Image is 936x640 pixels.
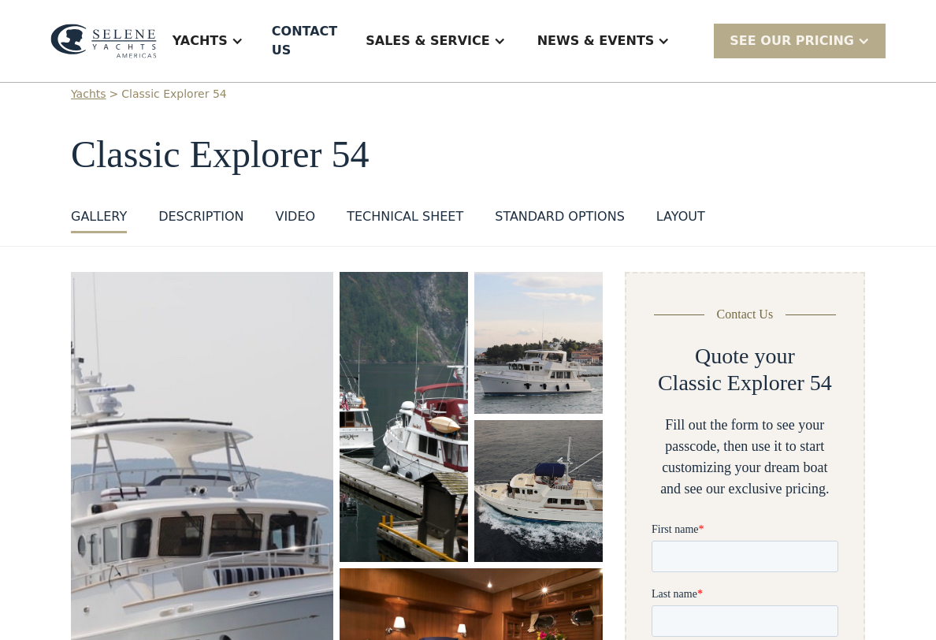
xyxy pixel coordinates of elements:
[474,420,603,562] img: 50 foot motor yacht
[656,207,705,233] a: layout
[695,343,795,370] h2: Quote your
[652,415,838,500] div: Fill out the form to see your passcode, then use it to start customizing your dream boat and see ...
[2,569,154,625] span: Tick the box below to receive occasional updates, exclusive offers, and VIP access via text message.
[110,86,119,102] div: >
[537,32,655,50] div: News & EVENTS
[495,207,625,226] div: standard options
[275,207,315,233] a: VIDEO
[714,24,886,58] div: SEE Our Pricing
[658,370,832,396] h2: Classic Explorer 54
[340,271,468,563] img: 50 foot motor yacht
[495,207,625,233] a: standard options
[158,207,243,233] a: DESCRIPTION
[71,207,127,226] div: GALLERY
[717,305,774,324] div: Contact Us
[366,32,489,50] div: Sales & Service
[474,272,603,414] img: 50 foot motor yacht
[71,86,106,102] a: Yachts
[474,420,603,562] a: open lightbox
[350,9,521,73] div: Sales & Service
[173,32,228,50] div: Yachts
[272,22,337,60] div: Contact US
[522,9,686,73] div: News & EVENTS
[656,207,705,226] div: layout
[71,207,127,233] a: GALLERY
[275,207,315,226] div: VIDEO
[50,24,157,58] img: logo
[71,134,865,176] h1: Classic Explorer 54
[474,272,603,414] a: open lightbox
[347,207,463,233] a: Technical sheet
[730,32,854,50] div: SEE Our Pricing
[157,9,259,73] div: Yachts
[158,207,243,226] div: DESCRIPTION
[340,272,468,562] a: open lightbox
[121,86,226,102] a: Classic Explorer 54
[347,207,463,226] div: Technical sheet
